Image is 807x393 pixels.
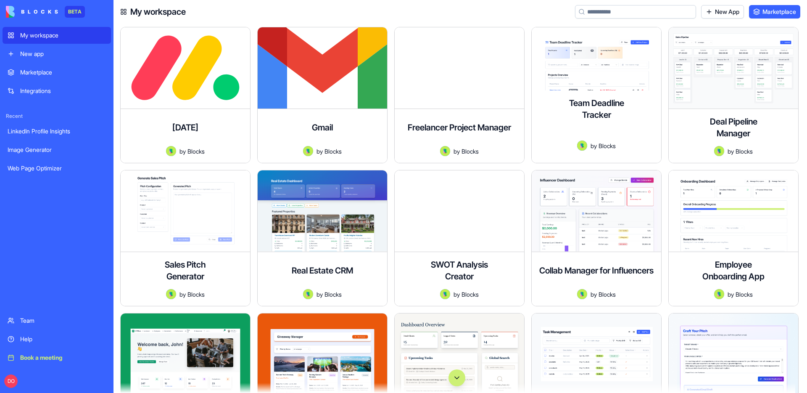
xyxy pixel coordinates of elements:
a: SWOT Analysis CreatorAvatarbyBlocks [394,170,525,306]
h4: Freelancer Project Manager [408,122,511,133]
img: logo [6,6,58,18]
h4: Gmail [312,122,333,133]
span: by [316,290,323,299]
button: Scroll to bottom [448,369,465,386]
a: Marketplace [3,64,111,81]
a: Marketplace [749,5,800,19]
span: by [179,147,186,156]
div: Book a meeting [20,353,106,362]
span: DO [4,374,18,388]
h4: Deal Pipeline Manager [700,116,767,139]
img: Avatar [166,146,176,156]
a: Collab Manager for InfluencersAvatarbyBlocks [531,170,662,306]
a: Deal Pipeline ManagerAvatarbyBlocks [668,27,799,163]
img: Avatar [714,289,724,299]
span: Blocks [187,147,205,156]
span: by [316,147,323,156]
a: BETA [6,6,85,18]
span: Blocks [462,290,479,299]
a: LinkedIn Profile Insights [3,123,111,140]
div: Help [20,335,106,343]
a: Book a meeting [3,349,111,366]
img: Avatar [166,289,176,299]
h4: [DATE] [172,122,198,133]
a: [DATE]AvatarbyBlocks [120,27,251,163]
span: by [728,147,734,156]
img: Avatar [303,146,313,156]
div: Integrations [20,87,106,95]
span: by [454,147,460,156]
div: Image Generator [8,146,106,154]
div: New app [20,50,106,58]
a: New app [3,45,111,62]
span: Recent [3,113,111,119]
div: BETA [65,6,85,18]
img: Avatar [440,146,450,156]
span: by [728,290,734,299]
div: Web Page Optimizer [8,164,106,173]
img: Avatar [577,289,587,299]
img: Avatar [577,141,587,151]
span: Blocks [324,147,342,156]
img: Avatar [440,289,450,299]
span: by [591,141,597,150]
span: by [454,290,460,299]
h4: My workspace [130,6,186,18]
div: My workspace [20,31,106,40]
a: Sales Pitch GeneratorAvatarbyBlocks [120,170,251,306]
span: Blocks [736,147,753,156]
a: Team [3,312,111,329]
a: Team Deadline TrackerAvatarbyBlocks [531,27,662,163]
img: Avatar [714,146,724,156]
a: Integrations [3,82,111,99]
a: Web Page Optimizer [3,160,111,177]
a: Help [3,331,111,348]
span: Blocks [187,290,205,299]
a: Freelancer Project ManagerAvatarbyBlocks [394,27,525,163]
h4: SWOT Analysis Creator [426,259,493,282]
span: Blocks [324,290,342,299]
span: by [591,290,597,299]
a: My workspace [3,27,111,44]
a: GmailAvatarbyBlocks [257,27,388,163]
h4: Real Estate CRM [292,265,353,276]
div: Marketplace [20,68,106,77]
h4: Sales Pitch Generator [152,259,219,282]
span: Blocks [599,290,616,299]
span: Blocks [462,147,479,156]
div: Team [20,316,106,325]
a: New App [701,5,744,19]
div: LinkedIn Profile Insights [8,127,106,135]
span: Blocks [736,290,753,299]
a: Real Estate CRMAvatarbyBlocks [257,170,388,306]
h4: Employee Onboarding App [700,259,767,282]
span: Blocks [599,141,616,150]
a: Employee Onboarding AppAvatarbyBlocks [668,170,799,306]
h4: Collab Manager for Influencers [539,265,654,276]
h4: Team Deadline Tracker [563,97,630,121]
img: Avatar [303,289,313,299]
a: Image Generator [3,141,111,158]
span: by [179,290,186,299]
